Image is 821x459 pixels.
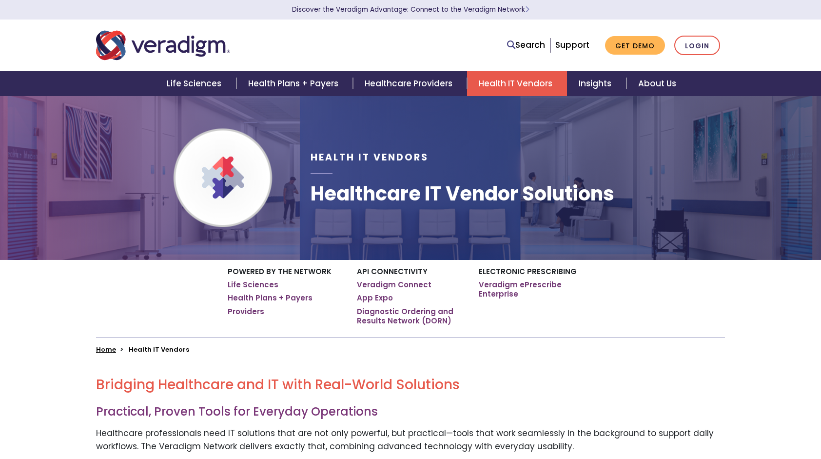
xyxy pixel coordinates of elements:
a: Health IT Vendors [467,71,567,96]
a: Veradigm ePrescribe Enterprise [479,280,593,299]
a: Life Sciences [228,280,278,290]
a: App Expo [357,293,393,303]
a: Search [507,39,545,52]
a: Discover the Veradigm Advantage: Connect to the Veradigm NetworkLearn More [292,5,529,14]
a: Veradigm Connect [357,280,431,290]
span: Health IT Vendors [311,151,429,164]
a: Diagnostic Ordering and Results Network (DORN) [357,307,464,326]
a: Get Demo [605,36,665,55]
a: Health Plans + Payers [228,293,313,303]
a: Home [96,345,116,354]
a: Providers [228,307,264,317]
a: Insights [567,71,626,96]
img: Veradigm logo [96,29,230,61]
span: Learn More [525,5,529,14]
a: Healthcare Providers [353,71,467,96]
h1: Healthcare IT Vendor Solutions [311,182,614,205]
a: Support [555,39,589,51]
a: Life Sciences [155,71,236,96]
h2: Bridging Healthcare and IT with Real-World Solutions [96,377,725,393]
a: Health Plans + Payers [236,71,353,96]
a: Login [674,36,720,56]
h3: Practical, Proven Tools for Everyday Operations [96,405,725,419]
a: About Us [626,71,688,96]
p: Healthcare professionals need IT solutions that are not only powerful, but practical—tools that w... [96,427,725,453]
